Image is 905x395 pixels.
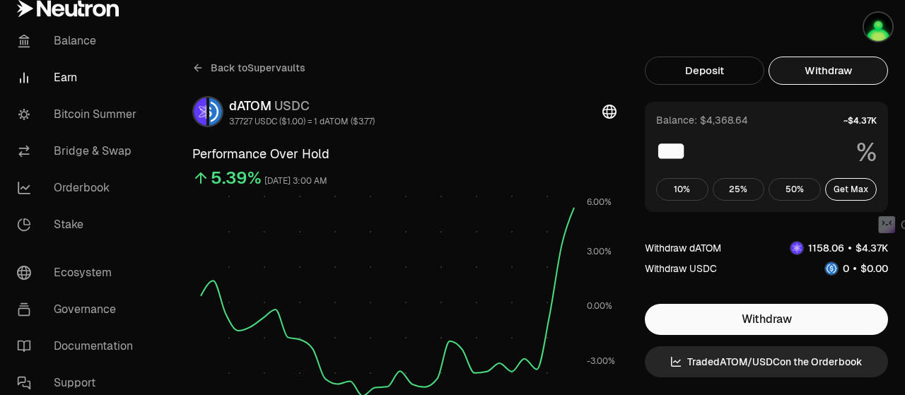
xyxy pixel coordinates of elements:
tspan: -3.00% [587,355,615,367]
a: Documentation [6,328,153,365]
tspan: 0.00% [587,300,612,312]
button: Deposit [645,57,764,85]
img: USDC Logo [825,262,838,275]
a: Bridge & Swap [6,133,153,170]
tspan: 3.00% [587,246,612,257]
button: Withdraw [769,57,888,85]
a: Governance [6,291,153,328]
a: Back toSupervaults [192,57,305,79]
a: Balance [6,23,153,59]
h3: Performance Over Hold [192,144,617,164]
tspan: 6.00% [587,196,612,208]
button: Withdraw [645,304,888,335]
button: 25% [713,178,765,201]
div: [DATE] 3:00 AM [264,173,327,189]
span: USDC [274,98,310,114]
a: Bitcoin Summer [6,96,153,133]
button: 50% [769,178,821,201]
div: Balance: $4,368.64 [656,113,748,127]
div: dATOM [229,96,375,116]
img: dATOM Logo [790,242,803,254]
img: dATOM Logo [194,98,206,126]
button: 10% [656,178,708,201]
div: 3.7727 USDC ($1.00) = 1 dATOM ($3.77) [229,116,375,127]
a: Ecosystem [6,254,153,291]
button: Get Max [825,178,877,201]
span: Back to Supervaults [211,61,305,75]
a: TradedATOM/USDCon the Orderbook [645,346,888,377]
img: Kycka wallet [864,13,892,41]
a: Orderbook [6,170,153,206]
a: Earn [6,59,153,96]
div: 5.39% [211,167,262,189]
img: USDC Logo [209,98,222,126]
div: Withdraw USDC [645,261,717,276]
span: % [856,138,877,167]
div: Withdraw dATOM [645,241,721,255]
a: Stake [6,206,153,243]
